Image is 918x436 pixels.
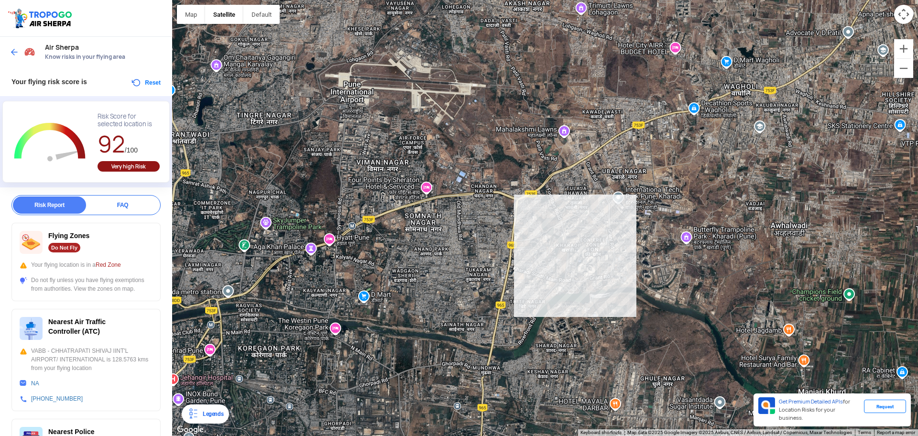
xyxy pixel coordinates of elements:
[131,77,161,88] button: Reset
[48,318,106,335] span: Nearest Air Traffic Controller (ATC)
[175,424,206,436] img: Google
[858,430,871,435] a: Terms
[758,397,775,414] img: Premium APIs
[20,347,153,372] div: VABB - CHHATRAPATI SHIVAJ IINT'L AIRPORT/ INTERNATIONAL is 128.5763 kms from your flying location
[11,78,87,86] span: Your flying risk score is
[31,380,39,387] a: NA
[10,47,19,57] img: ic_arrow_back_blue.svg
[177,5,205,24] button: Show street map
[7,7,75,29] img: ic_tgdronemaps.svg
[10,113,90,173] g: Chart
[175,424,206,436] a: Open this area in Google Maps (opens a new window)
[98,161,160,172] div: Very high Risk
[13,196,86,214] div: Risk Report
[45,53,163,61] span: Know risks in your flying area
[98,113,160,128] div: Risk Score for selected location is
[96,262,121,268] span: Red Zone
[864,400,906,413] div: Request
[24,46,35,57] img: Risk Scores
[20,261,153,269] div: Your flying location is in a
[894,39,913,58] button: Zoom in
[20,231,43,254] img: ic_nofly.svg
[20,276,153,293] div: Do not fly unless you have flying exemptions from authorities. View the zones on map.
[86,196,159,214] div: FAQ
[48,243,80,252] div: Do Not Fly
[580,429,622,436] button: Keyboard shortcuts
[187,408,199,420] img: Legends
[894,59,913,78] button: Zoom out
[627,430,852,435] span: Map data ©2025 Google Imagery ©2025 Airbus, CNES / Airbus, Landsat / Copernicus, Maxar Technologies
[20,317,43,340] img: ic_atc.svg
[98,129,125,159] span: 92
[205,5,243,24] button: Show satellite imagery
[31,395,83,402] a: [PHONE_NUMBER]
[125,146,138,154] span: /100
[199,408,223,420] div: Legends
[894,5,913,24] button: Map camera controls
[877,430,915,435] a: Report a map error
[779,398,843,405] span: Get Premium Detailed APIs
[775,397,864,423] div: for Location Risks for your business.
[48,232,89,240] span: Flying Zones
[45,44,163,51] span: Air Sherpa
